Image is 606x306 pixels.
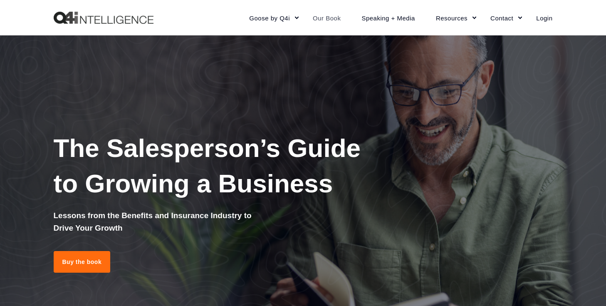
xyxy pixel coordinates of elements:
span: The Salesperson’s Guide to Growing a Business [54,134,361,198]
a: Buy the book [54,251,111,273]
h5: Lessons from the Benefits and Insurance Industry to Drive Your Growth [54,209,262,234]
img: Q4intelligence, LLC logo [54,12,153,24]
a: Back to Home [54,12,153,24]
